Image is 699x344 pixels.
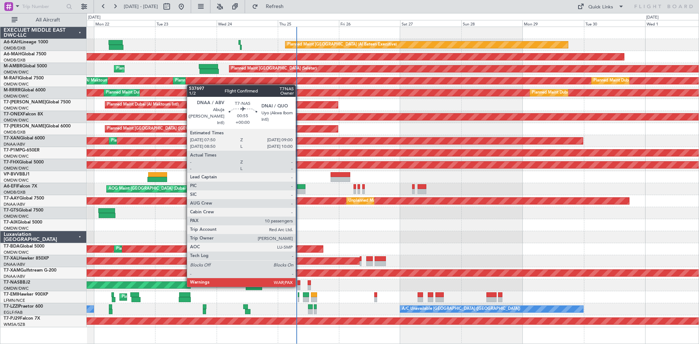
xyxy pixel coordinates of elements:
a: T7-NASBBJ2 [4,280,30,285]
a: OMDW/DWC [4,118,29,123]
a: T7-AIXGlobal 5000 [4,220,42,225]
div: Planned Maint Dubai (Al Maktoum Intl) [106,87,178,98]
span: Refresh [260,4,290,9]
a: OMDB/DXB [4,190,25,195]
a: T7-FHXGlobal 5000 [4,160,44,165]
a: M-RAFIGlobal 7500 [4,76,44,80]
div: Mon 22 [94,20,155,27]
span: T7-BDA [4,244,20,249]
a: T7-[PERSON_NAME]Global 6000 [4,124,71,128]
a: VP-BVVBBJ1 [4,172,30,177]
div: Wed 24 [217,20,278,27]
a: OMDB/DXB [4,46,25,51]
a: LFMN/NCE [4,298,25,303]
a: T7-ONEXFalcon 8X [4,112,43,116]
span: T7-AAY [4,196,19,201]
span: T7-XAM [4,268,20,273]
a: T7-AAYGlobal 7500 [4,196,44,201]
a: T7-XAMGulfstream G-200 [4,268,56,273]
div: Planned Maint Dubai (Al Maktoum Intl) [175,75,247,86]
div: [DATE] [88,15,100,21]
a: OMDW/DWC [4,70,29,75]
a: WMSA/SZB [4,322,25,327]
div: Planned Maint [GEOGRAPHIC_DATA] (Al Bateen Executive) [287,39,397,50]
div: Planned Maint Dubai (Al Maktoum Intl) [116,244,188,254]
span: T7-FHX [4,160,19,165]
div: A/C Unavailable [GEOGRAPHIC_DATA] ([GEOGRAPHIC_DATA]) [402,304,520,315]
a: DNAA/ABV [4,262,25,267]
a: A6-MAHGlobal 7500 [4,52,46,56]
span: A6-MAH [4,52,21,56]
a: DNAA/ABV [4,142,25,147]
span: T7-GTS [4,208,19,213]
span: T7-[PERSON_NAME] [4,124,46,128]
a: T7-GTSGlobal 7500 [4,208,43,213]
span: All Aircraft [19,17,77,23]
div: AOG Maint [GEOGRAPHIC_DATA] (Dubai Intl) [108,183,194,194]
button: All Aircraft [8,14,79,26]
a: A6-KAHLineage 1000 [4,40,48,44]
div: Unplanned Maint [GEOGRAPHIC_DATA] (Al Maktoum Intl) [348,195,456,206]
a: OMDW/DWC [4,154,29,159]
span: T7-LZZI [4,304,19,309]
span: [DATE] - [DATE] [124,3,158,10]
a: T7-BDAGlobal 5000 [4,244,44,249]
span: T7-PJ29 [4,316,20,321]
a: OMDW/DWC [4,82,29,87]
a: OMDW/DWC [4,166,29,171]
div: Thu 25 [278,20,339,27]
span: M-RAFI [4,76,19,80]
a: M-AMBRGlobal 5000 [4,64,47,68]
a: EGLF/FAB [4,310,23,315]
span: T7-XAN [4,136,20,141]
div: [DATE] [646,15,659,21]
span: A6-KAH [4,40,20,44]
a: T7-XANGlobal 6000 [4,136,45,141]
a: OMDW/DWC [4,250,29,255]
span: T7-XAL [4,256,19,261]
div: Tue 23 [155,20,216,27]
div: Sun 28 [461,20,522,27]
span: T7-EMI [4,292,18,297]
div: Planned Maint Dubai (Al Maktoum Intl) [107,99,179,110]
div: Quick Links [588,4,613,11]
a: T7-P1MPG-650ER [4,148,40,153]
a: M-RRRRGlobal 6000 [4,88,46,92]
span: M-AMBR [4,64,22,68]
span: M-RRRR [4,88,21,92]
a: OMDW/DWC [4,286,29,291]
a: T7-EMIHawker 900XP [4,292,48,297]
a: DNAA/ABV [4,202,25,207]
div: Tue 30 [584,20,645,27]
a: OMDW/DWC [4,214,29,219]
button: Refresh [249,1,292,12]
a: OMDB/DXB [4,130,25,135]
a: T7-[PERSON_NAME]Global 7500 [4,100,71,104]
a: OMDW/DWC [4,178,29,183]
div: Planned Maint [GEOGRAPHIC_DATA] [122,292,191,303]
a: DNAA/ABV [4,274,25,279]
a: OMDW/DWC [4,226,29,231]
div: Planned Maint [GEOGRAPHIC_DATA] ([GEOGRAPHIC_DATA] Intl) [107,123,229,134]
span: T7-P1MP [4,148,22,153]
span: A6-EFI [4,184,17,189]
div: Planned Maint Dubai (Al Maktoum Intl) [593,75,665,86]
a: OMDB/DXB [4,58,25,63]
div: Planned Maint Dubai (Al Maktoum Intl) [111,135,183,146]
div: Planned Maint Dubai (Al Maktoum Intl) [116,63,188,74]
a: OMDW/DWC [4,94,29,99]
button: Quick Links [574,1,628,12]
span: T7-[PERSON_NAME] [4,100,46,104]
span: T7-AIX [4,220,17,225]
input: Trip Number [22,1,64,12]
div: Planned Maint Dubai (Al Maktoum Intl) [532,87,604,98]
a: T7-LZZIPraetor 600 [4,304,43,309]
span: T7-ONEX [4,112,23,116]
div: Planned Maint [GEOGRAPHIC_DATA] (Seletar) [231,63,317,74]
span: T7-NAS [4,280,20,285]
a: A6-EFIFalcon 7X [4,184,37,189]
div: Mon 29 [522,20,584,27]
div: Fri 26 [339,20,400,27]
div: Sat 27 [400,20,461,27]
a: OMDW/DWC [4,106,29,111]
